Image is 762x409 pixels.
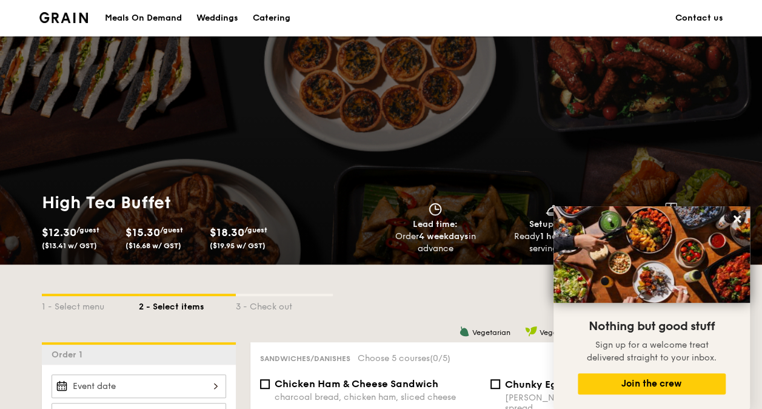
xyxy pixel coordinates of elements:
img: icon-teardown.65201eee.svg [665,203,677,215]
span: Sign up for a welcome treat delivered straight to your inbox. [587,340,717,363]
span: $15.30 [125,226,160,239]
div: 1 - Select menu [42,296,139,313]
div: charcoal bread, chicken ham, sliced cheese [275,392,481,402]
span: Sandwiches/Danishes [260,354,350,363]
span: $12.30 [42,226,76,239]
div: 3 - Check out [236,296,333,313]
img: Grain [39,12,89,23]
img: icon-dish.430c3a2e.svg [544,203,563,216]
span: Vegetarian [472,328,510,337]
input: Event date [52,374,226,398]
span: Vegan [540,328,562,337]
span: Choose 5 courses [358,353,450,363]
h1: High Tea Buffet [42,192,376,214]
img: icon-vegan.f8ff3823.svg [525,326,537,337]
button: Join the crew [578,373,726,394]
img: icon-vegetarian.fe4039eb.svg [459,326,470,337]
span: $18.30 [210,226,244,239]
div: Ready before serving time [499,231,607,255]
div: 2 - Select items [139,296,236,313]
div: Order in advance [381,231,490,255]
span: Setup time: [529,219,578,229]
a: Logotype [39,12,89,23]
img: icon-clock.2db775ea.svg [426,203,444,216]
span: /guest [76,226,99,234]
span: /guest [244,226,267,234]
strong: 1 hour [540,231,566,242]
button: Close [727,209,747,229]
span: Chicken Ham & Cheese Sandwich [275,378,438,390]
span: /guest [160,226,183,234]
input: Chunky Egg Mayonnaise Sandwich[PERSON_NAME], mayonnaise, chunky egg spread [490,379,500,389]
span: ($19.95 w/ GST) [210,242,266,250]
span: (0/5) [430,353,450,363]
strong: 4 weekdays [418,231,468,242]
span: ($16.68 w/ GST) [125,242,181,250]
span: Lead time: [413,219,458,229]
span: ($13.41 w/ GST) [42,242,97,250]
span: Order 1 [52,350,87,360]
img: DSC07876-Edit02-Large.jpeg [553,206,750,303]
span: Nothing but good stuff [589,319,715,334]
span: Chunky Egg Mayonnaise Sandwich [505,379,675,390]
input: Chicken Ham & Cheese Sandwichcharcoal bread, chicken ham, sliced cheese [260,379,270,389]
